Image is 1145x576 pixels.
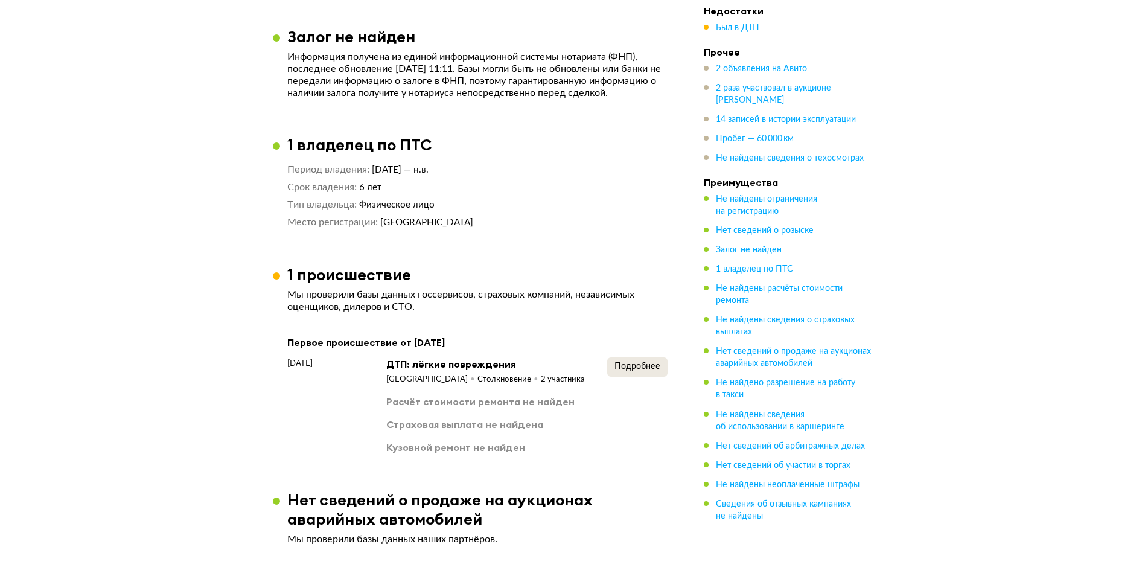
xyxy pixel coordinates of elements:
[541,374,585,385] div: 2 участника
[359,200,435,210] span: Физическое лицо
[287,164,369,176] dt: Период владения
[287,216,378,229] dt: Место регистрации
[716,379,855,399] span: Не найдено разрешение на работу в такси
[716,347,871,368] span: Нет сведений о продаже на аукционах аварийных автомобилей
[614,362,660,371] span: Подробнее
[716,24,759,32] span: Был в ДТП
[704,46,873,58] h4: Прочее
[287,357,313,370] span: [DATE]
[386,357,585,371] div: ДТП: лёгкие повреждения
[287,334,668,350] div: Первое происшествие от [DATE]
[716,441,865,450] span: Нет сведений об арбитражных делах
[716,135,794,143] span: Пробег — 60 000 км
[287,135,432,154] h3: 1 владелец по ПТС
[386,418,543,431] div: Страховая выплата не найдена
[716,246,782,254] span: Залог не найден
[716,226,814,235] span: Нет сведений о розыске
[287,265,411,284] h3: 1 происшествие
[716,499,851,520] span: Сведения об отзывных кампаниях не найдены
[287,51,668,99] p: Информация получена из единой информационной системы нотариата (ФНП), последнее обновление [DATE]...
[287,289,668,313] p: Мы проверили базы данных госсервисов, страховых компаний, независимых оценщиков, дилеров и СТО.
[716,265,793,274] span: 1 владелец по ПТС
[386,374,477,385] div: [GEOGRAPHIC_DATA]
[716,84,831,104] span: 2 раза участвовал в аукционе [PERSON_NAME]
[287,490,682,528] h3: Нет сведений о продаже на аукционах аварийных автомобилей
[716,65,807,73] span: 2 объявления на Авито
[287,181,357,194] dt: Срок владения
[372,165,429,174] span: [DATE] — н.в.
[607,357,668,377] button: Подробнее
[716,410,844,430] span: Не найдены сведения об использовании в каршеринге
[386,441,525,454] div: Кузовной ремонт не найден
[716,284,843,305] span: Не найдены расчёты стоимости ремонта
[477,374,541,385] div: Столкновение
[704,176,873,188] h4: Преимущества
[716,480,860,488] span: Не найдены неоплаченные штрафы
[716,316,855,336] span: Не найдены сведения о страховых выплатах
[287,27,415,46] h3: Залог не найден
[287,199,357,211] dt: Тип владельца
[287,533,668,545] p: Мы проверили базы данных наших партнёров.
[386,395,575,408] div: Расчёт стоимости ремонта не найден
[716,154,864,162] span: Не найдены сведения о техосмотрах
[359,183,381,192] span: 6 лет
[716,195,817,216] span: Не найдены ограничения на регистрацию
[716,461,850,469] span: Нет сведений об участии в торгах
[704,5,873,17] h4: Недостатки
[380,218,473,227] span: [GEOGRAPHIC_DATA]
[716,115,856,124] span: 14 записей в истории эксплуатации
